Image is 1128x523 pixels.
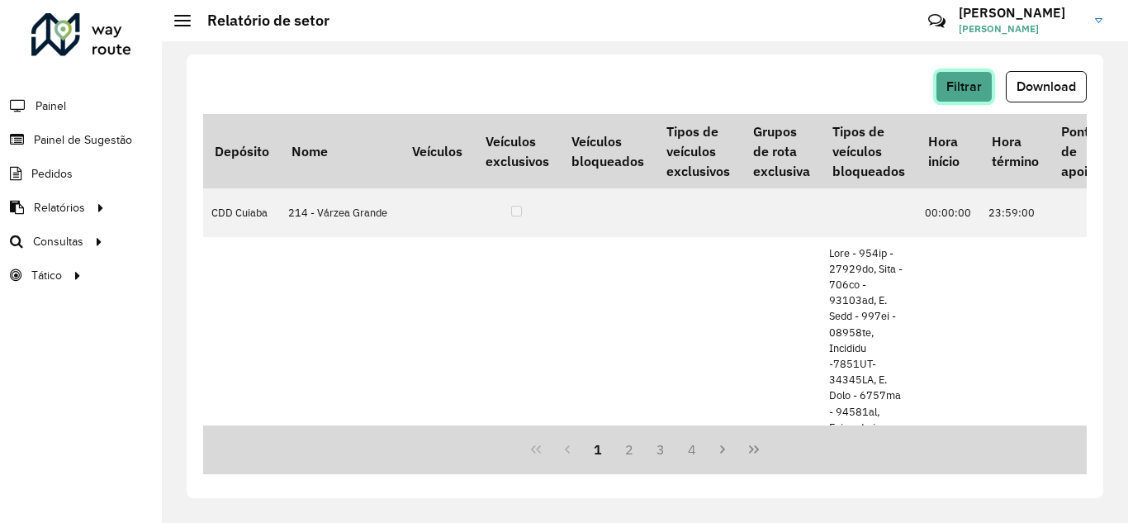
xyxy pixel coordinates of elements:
[34,131,132,149] span: Painel de Sugestão
[738,434,770,465] button: Last Page
[656,114,742,188] th: Tipos de veículos exclusivos
[400,114,473,188] th: Veículos
[280,114,400,188] th: Nome
[280,188,400,236] td: 214 - Várzea Grande
[34,199,85,216] span: Relatórios
[707,434,738,465] button: Next Page
[33,233,83,250] span: Consultas
[31,165,73,183] span: Pedidos
[919,3,955,39] a: Contato Rápido
[821,114,916,188] th: Tipos de veículos bloqueados
[1050,114,1107,188] th: Ponto de apoio
[203,114,280,188] th: Depósito
[191,12,329,30] h2: Relatório de setor
[959,21,1083,36] span: [PERSON_NAME]
[1006,71,1087,102] button: Download
[980,188,1050,236] td: 23:59:00
[474,114,560,188] th: Veículos exclusivos
[203,188,280,236] td: CDD Cuiaba
[936,71,993,102] button: Filtrar
[1017,79,1076,93] span: Download
[917,114,980,188] th: Hora início
[583,434,614,465] button: 1
[614,434,645,465] button: 2
[946,79,982,93] span: Filtrar
[742,114,821,188] th: Grupos de rota exclusiva
[560,114,655,188] th: Veículos bloqueados
[676,434,708,465] button: 4
[645,434,676,465] button: 3
[917,188,980,236] td: 00:00:00
[31,267,62,284] span: Tático
[36,97,66,115] span: Painel
[980,114,1050,188] th: Hora término
[959,5,1083,21] h3: [PERSON_NAME]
